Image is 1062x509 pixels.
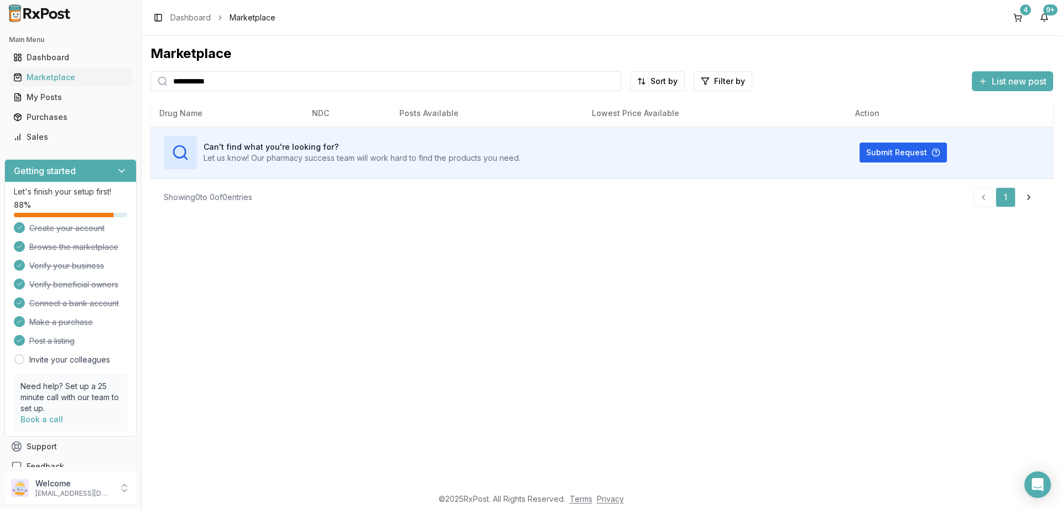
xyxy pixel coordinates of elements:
[13,132,128,143] div: Sales
[13,112,128,123] div: Purchases
[29,317,93,328] span: Make a purchase
[9,35,132,44] h2: Main Menu
[694,71,752,91] button: Filter by
[1035,9,1053,27] button: 9+
[992,75,1047,88] span: List new post
[1020,4,1031,15] div: 4
[29,279,118,290] span: Verify beneficial owners
[9,67,132,87] a: Marketplace
[4,49,137,66] button: Dashboard
[9,48,132,67] a: Dashboard
[204,141,520,153] h3: Can't find what you're looking for?
[29,260,104,271] span: Verify your business
[303,100,391,127] th: NDC
[583,100,846,127] th: Lowest Price Available
[4,456,137,476] button: Feedback
[630,71,685,91] button: Sort by
[570,494,592,503] a: Terms
[1043,4,1058,15] div: 9+
[846,100,1053,127] th: Action
[27,461,64,472] span: Feedback
[20,414,63,424] a: Book a call
[973,187,1040,207] nav: pagination
[860,143,947,162] button: Submit Request
[4,128,137,146] button: Sales
[13,52,128,63] div: Dashboard
[1009,9,1027,27] button: 4
[9,127,132,147] a: Sales
[14,200,31,211] span: 88 %
[204,153,520,164] p: Let us know! Our pharmacy success team will work hard to find the products you need.
[13,92,128,103] div: My Posts
[164,192,252,203] div: Showing 0 to 0 of 0 entries
[714,76,745,87] span: Filter by
[150,100,303,127] th: Drug Name
[4,69,137,86] button: Marketplace
[972,71,1053,91] button: List new post
[170,12,275,23] nav: breadcrumb
[597,494,624,503] a: Privacy
[29,223,105,234] span: Create your account
[1024,471,1051,498] div: Open Intercom Messenger
[11,479,29,497] img: User avatar
[14,164,76,177] h3: Getting started
[29,354,110,365] a: Invite your colleagues
[29,335,75,347] span: Post a listing
[972,77,1053,88] a: List new post
[4,88,137,106] button: My Posts
[230,12,275,23] span: Marketplace
[1018,187,1040,207] a: Go to next page
[20,381,121,414] p: Need help? Set up a 25 minute call with our team to set up.
[996,187,1016,207] a: 1
[4,108,137,126] button: Purchases
[650,76,678,87] span: Sort by
[9,87,132,107] a: My Posts
[35,489,112,498] p: [EMAIL_ADDRESS][DOMAIN_NAME]
[170,12,211,23] a: Dashboard
[29,298,119,309] span: Connect a bank account
[4,437,137,456] button: Support
[13,72,128,83] div: Marketplace
[391,100,583,127] th: Posts Available
[150,45,1053,62] div: Marketplace
[29,242,118,253] span: Browse the marketplace
[4,4,75,22] img: RxPost Logo
[9,107,132,127] a: Purchases
[35,478,112,489] p: Welcome
[14,186,127,197] p: Let's finish your setup first!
